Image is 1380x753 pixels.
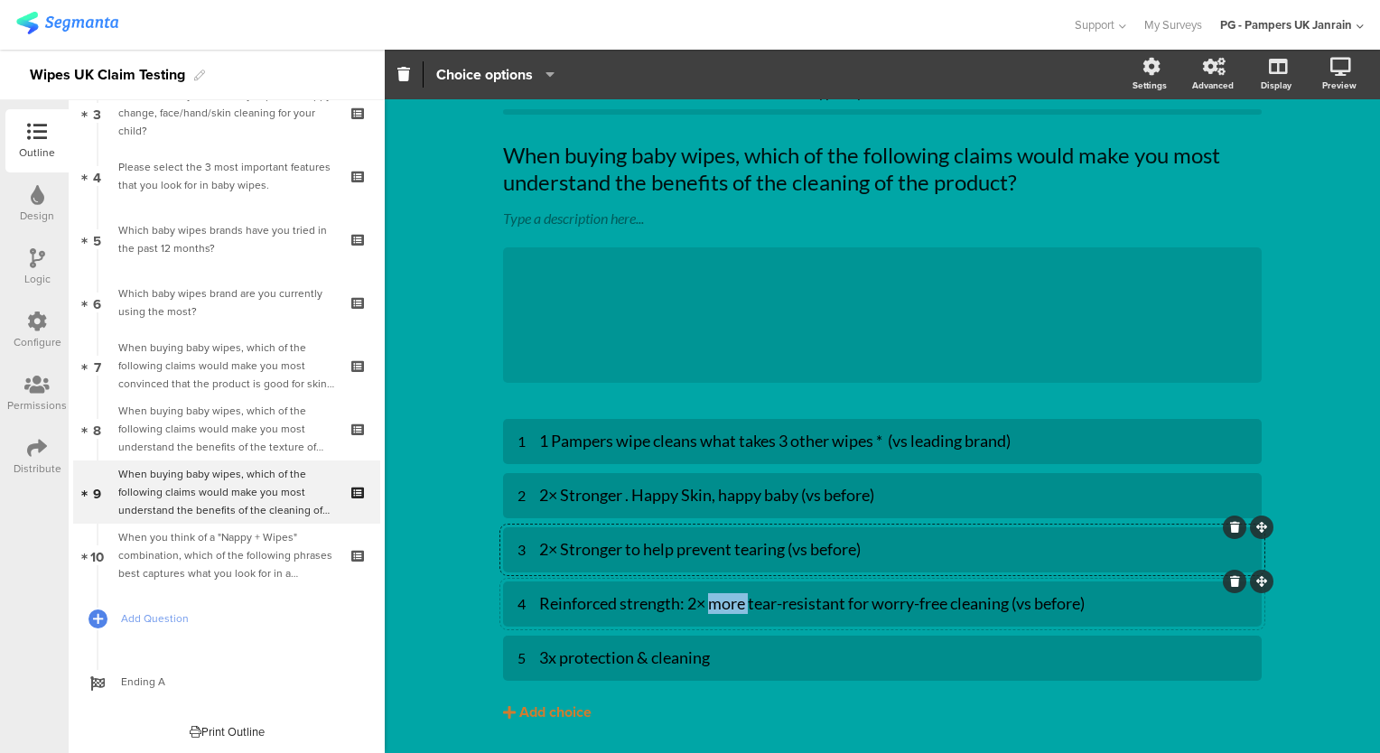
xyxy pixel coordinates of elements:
[73,397,380,460] a: 8 When buying baby wipes, which of the following claims would make you most understand the benefi...
[16,12,118,34] img: segmanta logo
[1192,79,1234,92] div: Advanced
[94,356,101,376] span: 7
[93,103,101,123] span: 3
[1220,16,1352,33] div: PG - Pampers UK Janrain
[118,86,334,140] div: How often do you use baby wipes for nappy change, face/hand/skin cleaning for your child?
[503,142,1262,196] p: When buying baby wipes, which of the following claims would make you most understand the benefits...
[73,271,380,334] a: 6 Which baby wipes brand are you currently using the most?
[118,284,334,321] div: Which baby wipes brand are you currently using the most?
[539,431,1247,451] div: 1 Pampers wipe cleans what takes 3 other wipes * (vs leading brand)
[1133,79,1167,92] div: Settings
[539,647,1247,668] div: 3x protection & cleaning
[73,460,380,524] a: 9 When buying baby wipes, which of the following claims would make you most understand the benefi...
[539,539,1247,560] div: 2× Stronger to help prevent tearing (vs before)
[1075,16,1114,33] span: Support
[73,144,380,208] a: 4 Please select the 3 most important features that you look for in baby wipes.
[14,334,61,350] div: Configure
[93,293,101,312] span: 6
[436,64,533,85] span: Choice options
[73,334,380,397] a: 7 When buying baby wipes, which of the following claims would make you most convinced that the pr...
[118,221,334,257] div: Which baby wipes brands have you tried in the past 12 months?
[93,166,101,186] span: 4
[73,208,380,271] a: 5 Which baby wipes brands have you tried in the past 12 months?
[503,690,1262,735] button: Add choice
[517,541,539,560] div: 3
[118,158,334,194] div: Please select the 3 most important features that you look for in baby wipes.
[24,271,51,287] div: Logic
[73,524,380,587] a: 10 When you think of a "Nappy + Wipes" combination, which of the following phrases best captures ...
[435,55,555,94] button: Choice options
[121,673,352,691] span: Ending A
[73,650,380,713] a: Ending A
[93,482,101,502] span: 9
[1261,79,1291,92] div: Display
[190,723,265,740] div: Print Outline
[539,593,1247,614] div: Reinforced strength: 2× more tear-resistant for worry-free cleaning (vs before)
[19,144,55,161] div: Outline
[539,485,1247,506] div: 2× Stronger . Happy Skin, happy baby (vs before)
[517,595,539,614] div: 4
[519,703,592,722] div: Add choice
[90,545,104,565] span: 10
[93,419,101,439] span: 8
[14,460,61,477] div: Distribute
[118,528,334,582] div: When you think of a "Nappy + Wipes" combination, which of the following phrases best captures wha...
[517,432,539,451] div: 1
[517,487,539,506] div: 2
[73,81,380,144] a: 3 How often do you use baby wipes for nappy change, face/hand/skin cleaning for your child?
[118,465,334,519] div: When buying baby wipes, which of the following claims would make you most understand the benefits...
[1322,79,1357,92] div: Preview
[30,60,185,89] div: Wipes UK Claim Testing
[93,229,101,249] span: 5
[118,402,334,456] div: When buying baby wipes, which of the following claims would make you most understand the benefits...
[503,209,1262,227] div: Type a description here...
[20,208,54,224] div: Design
[517,649,539,668] div: 5
[118,339,334,393] div: When buying baby wipes, which of the following claims would make you most convinced that the prod...
[7,397,67,414] div: Permissions
[121,609,352,627] span: Add Question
